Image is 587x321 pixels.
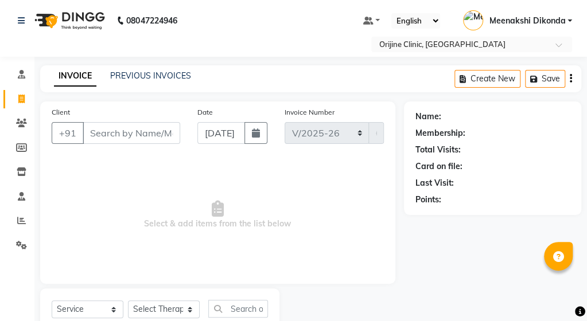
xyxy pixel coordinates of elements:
label: Invoice Number [285,107,335,118]
span: Select & add items from the list below [52,158,384,272]
div: Card on file: [415,160,462,173]
button: Create New [454,70,520,88]
a: INVOICE [54,66,96,87]
label: Client [52,107,70,118]
div: Last Visit: [415,177,454,189]
button: Save [525,70,565,88]
input: Search by Name/Mobile/Email/Code [83,122,180,144]
img: Meenakshi Dikonda [463,10,483,30]
div: Membership: [415,127,465,139]
div: Points: [415,194,441,206]
div: Name: [415,111,441,123]
label: Date [197,107,213,118]
img: logo [29,5,108,37]
div: Total Visits: [415,144,461,156]
a: PREVIOUS INVOICES [110,71,191,81]
span: Meenakshi Dikonda [489,15,565,27]
input: Search or Scan [208,300,268,318]
iframe: chat widget [539,275,576,310]
button: +91 [52,122,84,144]
b: 08047224946 [126,5,177,37]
